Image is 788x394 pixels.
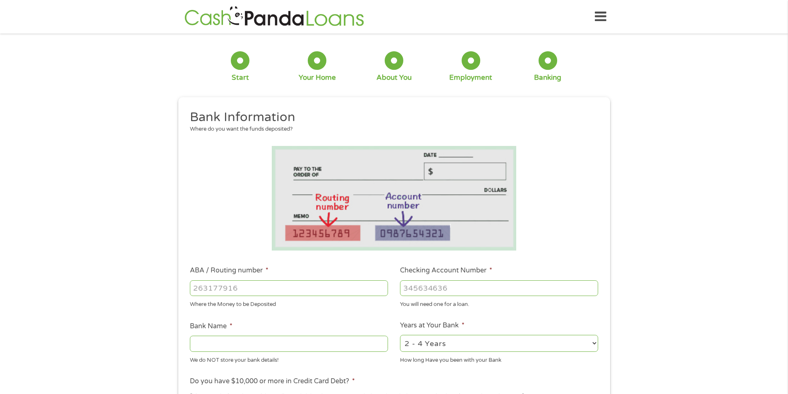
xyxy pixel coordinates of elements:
[190,353,388,364] div: We do NOT store your bank details!
[400,353,598,364] div: How long Have you been with your Bank
[272,146,517,251] img: Routing number location
[190,377,355,386] label: Do you have $10,000 or more in Credit Card Debt?
[400,280,598,296] input: 345634636
[190,266,268,275] label: ABA / Routing number
[232,73,249,82] div: Start
[299,73,336,82] div: Your Home
[400,298,598,309] div: You will need one for a loan.
[190,322,232,331] label: Bank Name
[190,280,388,296] input: 263177916
[400,266,492,275] label: Checking Account Number
[190,109,592,126] h2: Bank Information
[182,5,366,29] img: GetLoanNow Logo
[534,73,561,82] div: Banking
[400,321,465,330] label: Years at Your Bank
[190,125,592,134] div: Where do you want the funds deposited?
[449,73,492,82] div: Employment
[376,73,412,82] div: About You
[190,298,388,309] div: Where the Money to be Deposited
